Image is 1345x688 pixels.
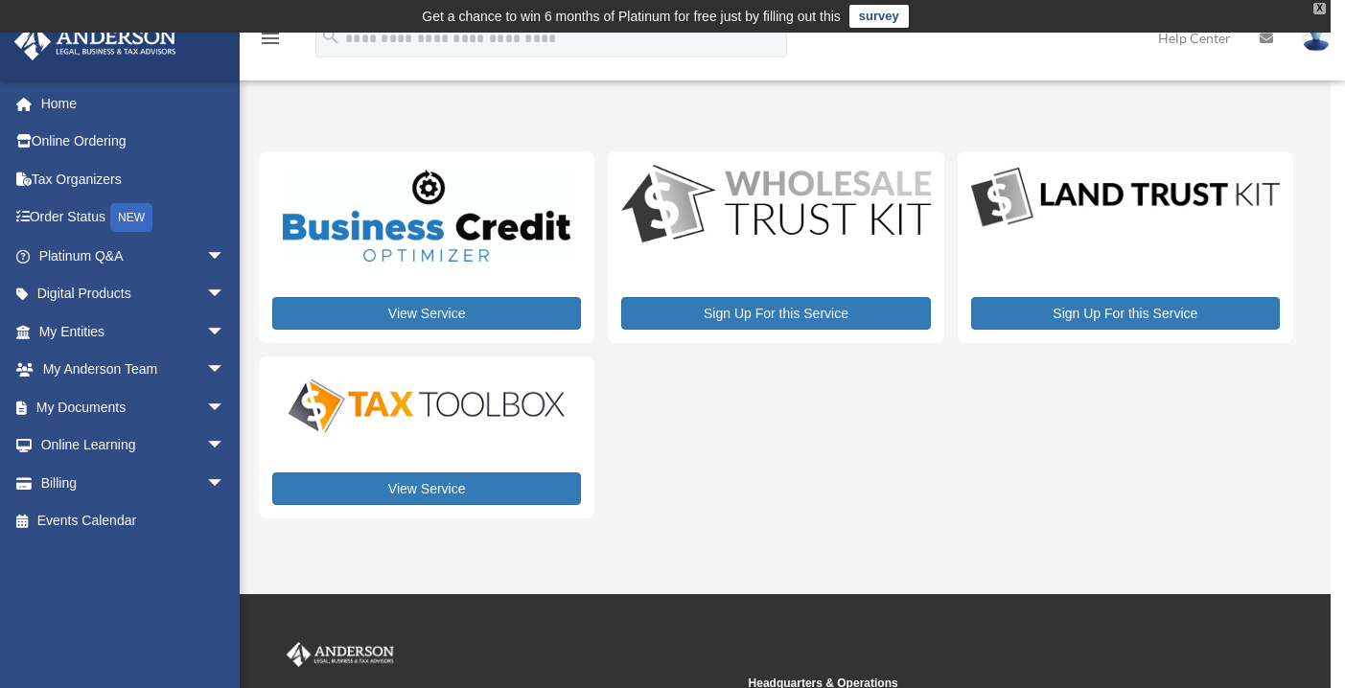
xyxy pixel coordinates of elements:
[283,642,398,667] img: Anderson Advisors Platinum Portal
[110,203,152,232] div: NEW
[272,297,581,330] a: View Service
[206,275,244,314] span: arrow_drop_down
[422,5,841,28] div: Get a chance to win 6 months of Platinum for free just by filling out this
[13,160,254,198] a: Tax Organizers
[9,23,182,60] img: Anderson Advisors Platinum Portal
[206,237,244,276] span: arrow_drop_down
[621,297,930,330] a: Sign Up For this Service
[13,198,254,238] a: Order StatusNEW
[259,34,282,50] a: menu
[13,84,254,123] a: Home
[259,27,282,50] i: menu
[1313,3,1326,14] div: close
[320,26,341,47] i: search
[13,502,254,540] a: Events Calendar
[13,464,254,502] a: Billingarrow_drop_down
[206,351,244,390] span: arrow_drop_down
[272,472,581,505] a: View Service
[206,464,244,503] span: arrow_drop_down
[849,5,909,28] a: survey
[13,275,244,313] a: Digital Productsarrow_drop_down
[13,388,254,426] a: My Documentsarrow_drop_down
[13,123,254,161] a: Online Ordering
[621,165,930,246] img: WS-Trust-Kit-lgo-1.jpg
[1302,24,1331,52] img: User Pic
[13,237,254,275] a: Platinum Q&Aarrow_drop_down
[206,388,244,427] span: arrow_drop_down
[13,351,254,389] a: My Anderson Teamarrow_drop_down
[971,297,1280,330] a: Sign Up For this Service
[206,312,244,352] span: arrow_drop_down
[206,426,244,466] span: arrow_drop_down
[971,165,1280,231] img: LandTrust_lgo-1.jpg
[13,312,254,351] a: My Entitiesarrow_drop_down
[13,426,254,465] a: Online Learningarrow_drop_down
